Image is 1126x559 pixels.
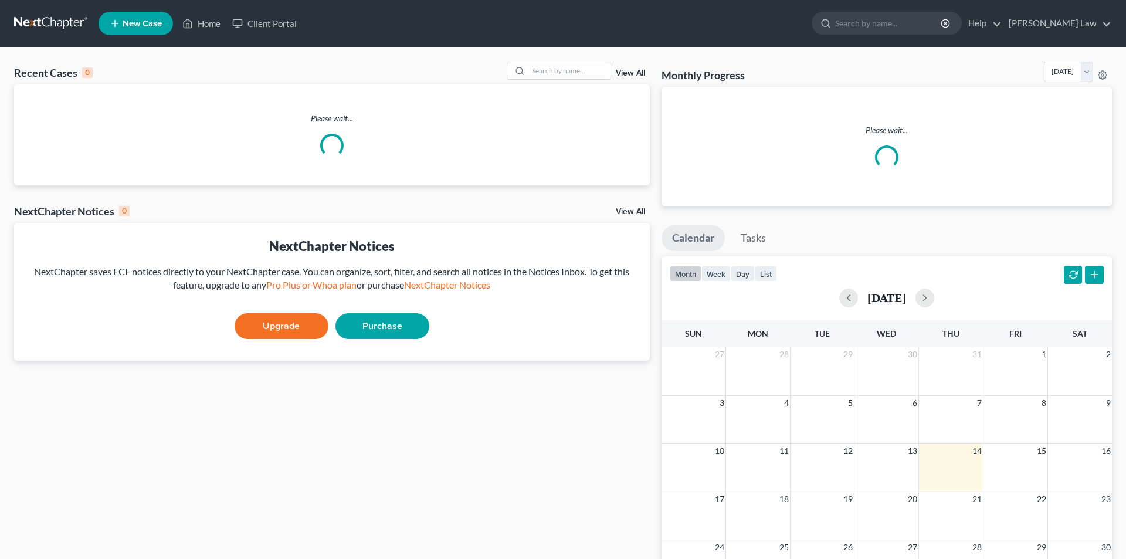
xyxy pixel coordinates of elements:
[1105,347,1112,361] span: 2
[23,265,640,292] div: NextChapter saves ECF notices directly to your NextChapter case. You can organize, sort, filter, ...
[730,225,776,251] a: Tasks
[1105,396,1112,410] span: 9
[701,266,731,282] button: week
[714,347,725,361] span: 27
[714,540,725,554] span: 24
[528,62,611,79] input: Search by name...
[235,313,328,339] a: Upgrade
[907,444,918,458] span: 13
[14,113,650,124] p: Please wait...
[877,328,896,338] span: Wed
[662,68,745,82] h3: Monthly Progress
[718,396,725,410] span: 3
[835,12,942,34] input: Search by name...
[1100,492,1112,506] span: 23
[907,492,918,506] span: 20
[616,208,645,216] a: View All
[1009,328,1022,338] span: Fri
[123,19,162,28] span: New Case
[755,266,777,282] button: list
[1100,444,1112,458] span: 16
[847,396,854,410] span: 5
[662,225,725,251] a: Calendar
[842,444,854,458] span: 12
[842,347,854,361] span: 29
[404,279,490,290] a: NextChapter Notices
[907,540,918,554] span: 27
[971,492,983,506] span: 21
[971,347,983,361] span: 31
[685,328,702,338] span: Sun
[1100,540,1112,554] span: 30
[962,13,1002,34] a: Help
[714,444,725,458] span: 10
[1040,347,1047,361] span: 1
[14,66,93,80] div: Recent Cases
[748,328,768,338] span: Mon
[778,347,790,361] span: 28
[976,396,983,410] span: 7
[1003,13,1111,34] a: [PERSON_NAME] Law
[971,444,983,458] span: 14
[671,124,1103,136] p: Please wait...
[778,540,790,554] span: 25
[842,540,854,554] span: 26
[1073,328,1087,338] span: Sat
[867,292,906,304] h2: [DATE]
[714,492,725,506] span: 17
[942,328,959,338] span: Thu
[842,492,854,506] span: 19
[119,206,130,216] div: 0
[266,279,357,290] a: Pro Plus or Whoa plan
[911,396,918,410] span: 6
[23,237,640,255] div: NextChapter Notices
[907,347,918,361] span: 30
[616,69,645,77] a: View All
[226,13,303,34] a: Client Portal
[731,266,755,282] button: day
[778,444,790,458] span: 11
[815,328,830,338] span: Tue
[177,13,226,34] a: Home
[14,204,130,218] div: NextChapter Notices
[1036,540,1047,554] span: 29
[82,67,93,78] div: 0
[335,313,429,339] a: Purchase
[778,492,790,506] span: 18
[971,540,983,554] span: 28
[1036,444,1047,458] span: 15
[670,266,701,282] button: month
[783,396,790,410] span: 4
[1040,396,1047,410] span: 8
[1036,492,1047,506] span: 22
